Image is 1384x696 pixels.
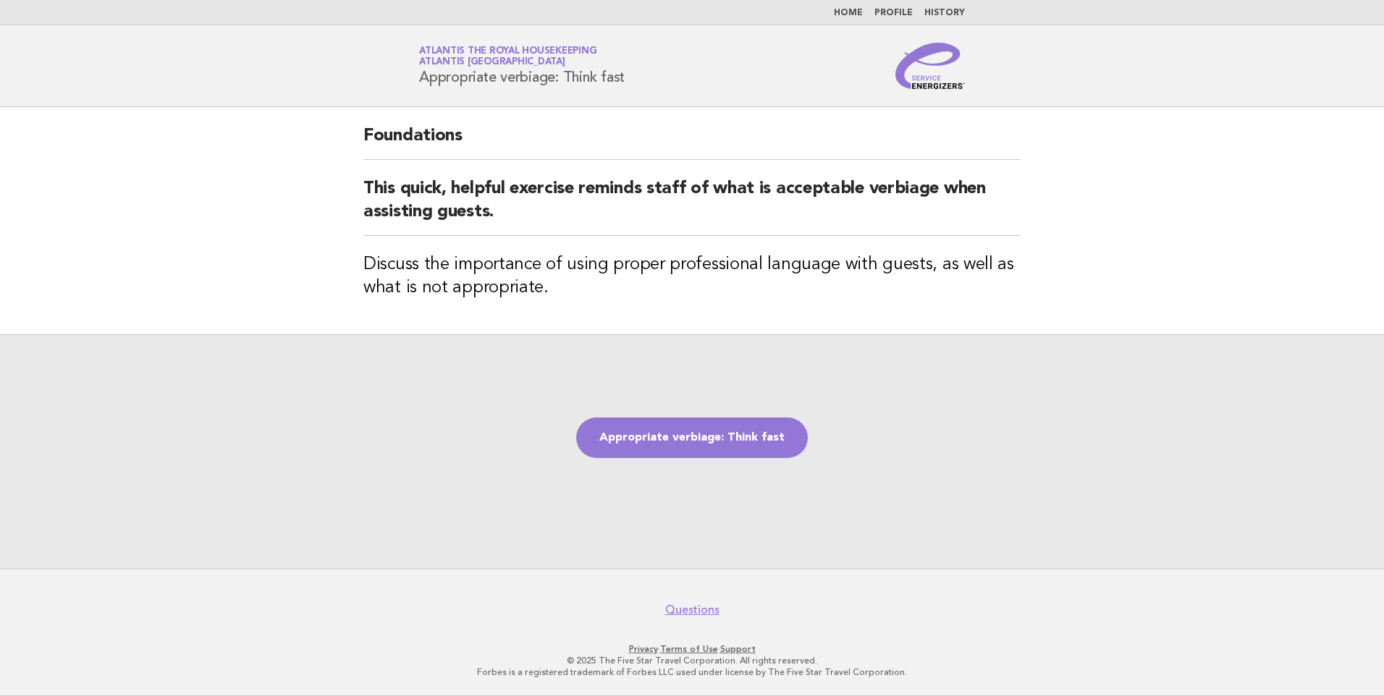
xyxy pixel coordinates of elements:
h1: Appropriate verbiage: Think fast [419,47,625,85]
a: Privacy [629,644,658,654]
h2: This quick, helpful exercise reminds staff of what is acceptable verbiage when assisting guests. [363,177,1021,236]
p: Forbes is a registered trademark of Forbes LLC used under license by The Five Star Travel Corpora... [249,666,1135,678]
h2: Foundations [363,124,1021,160]
a: Appropriate verbiage: Think fast [576,417,808,458]
a: Terms of Use [660,644,718,654]
img: Service Energizers [895,43,965,89]
a: Home [834,9,863,17]
p: · · [249,643,1135,655]
span: Atlantis [GEOGRAPHIC_DATA] [419,58,565,67]
p: © 2025 The Five Star Travel Corporation. All rights reserved. [249,655,1135,666]
a: Profile [874,9,913,17]
h3: Discuss the importance of using proper professional language with guests, as well as what is not ... [363,253,1021,300]
a: Support [720,644,756,654]
a: Atlantis the Royal HousekeepingAtlantis [GEOGRAPHIC_DATA] [419,46,596,67]
a: Questions [665,603,720,617]
a: History [924,9,965,17]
